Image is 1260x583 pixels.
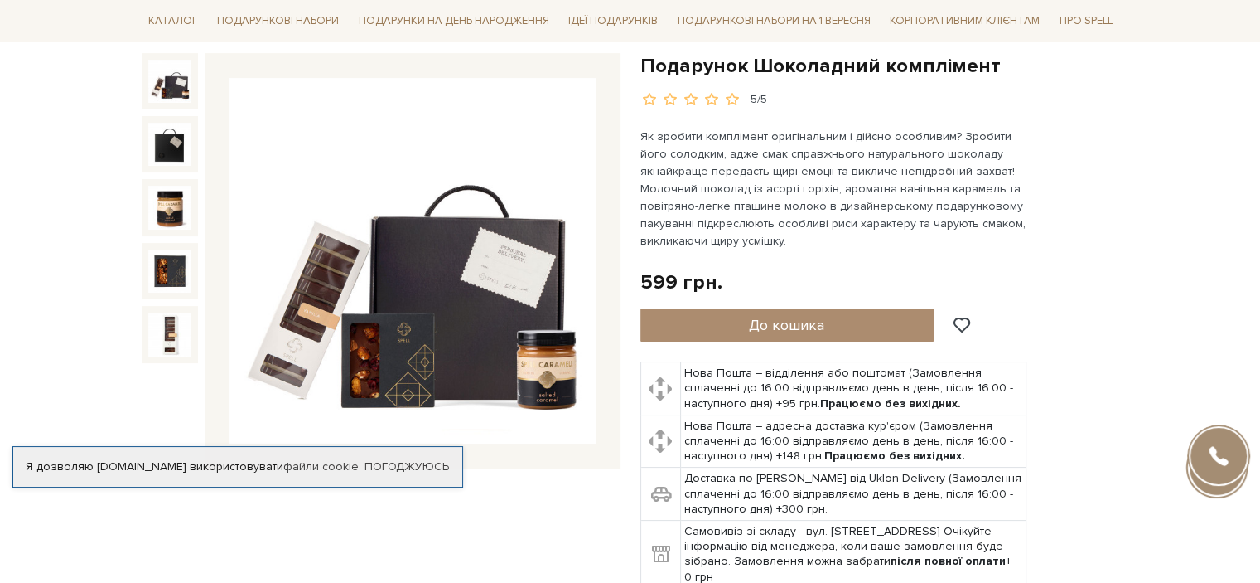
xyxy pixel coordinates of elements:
span: Ідеї подарунків [562,8,664,34]
img: Подарунок Шоколадний комплімент [148,313,191,356]
span: Каталог [142,8,205,34]
a: Корпоративним клієнтам [883,7,1046,35]
h1: Подарунок Шоколадний комплімент [640,53,1119,79]
div: 5/5 [751,92,767,108]
img: Подарунок Шоколадний комплімент [148,250,191,293]
td: Доставка по [PERSON_NAME] від Uklon Delivery (Замовлення сплаченні до 16:00 відправляємо день в д... [680,468,1026,521]
img: Подарунок Шоколадний комплімент [148,186,191,229]
b: Працюємо без вихідних. [824,449,965,463]
span: Подарункові набори [210,8,345,34]
b: Працюємо без вихідних. [820,396,961,411]
span: До кошика [749,316,824,334]
button: До кошика [640,309,934,342]
td: Нова Пошта – відділення або поштомат (Замовлення сплаченні до 16:00 відправляємо день в день, піс... [680,362,1026,415]
b: після повної оплати [891,554,1006,568]
a: Подарункові набори на 1 Вересня [671,7,877,35]
div: 599 грн. [640,270,722,295]
p: Як зробити комплімент оригінальним і дійсно особливим? Зробити його солодким, адже смак справжньо... [640,128,1029,250]
span: Подарунки на День народження [352,8,556,34]
img: Подарунок Шоколадний комплімент [148,60,191,103]
td: Нова Пошта – адресна доставка кур'єром (Замовлення сплаченні до 16:00 відправляємо день в день, п... [680,415,1026,468]
img: Подарунок Шоколадний комплімент [148,123,191,166]
a: Погоджуюсь [364,459,449,474]
img: Подарунок Шоколадний комплімент [229,78,596,445]
div: Я дозволяю [DOMAIN_NAME] використовувати [13,459,462,474]
a: файли cookie [283,459,359,474]
span: Про Spell [1053,8,1119,34]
